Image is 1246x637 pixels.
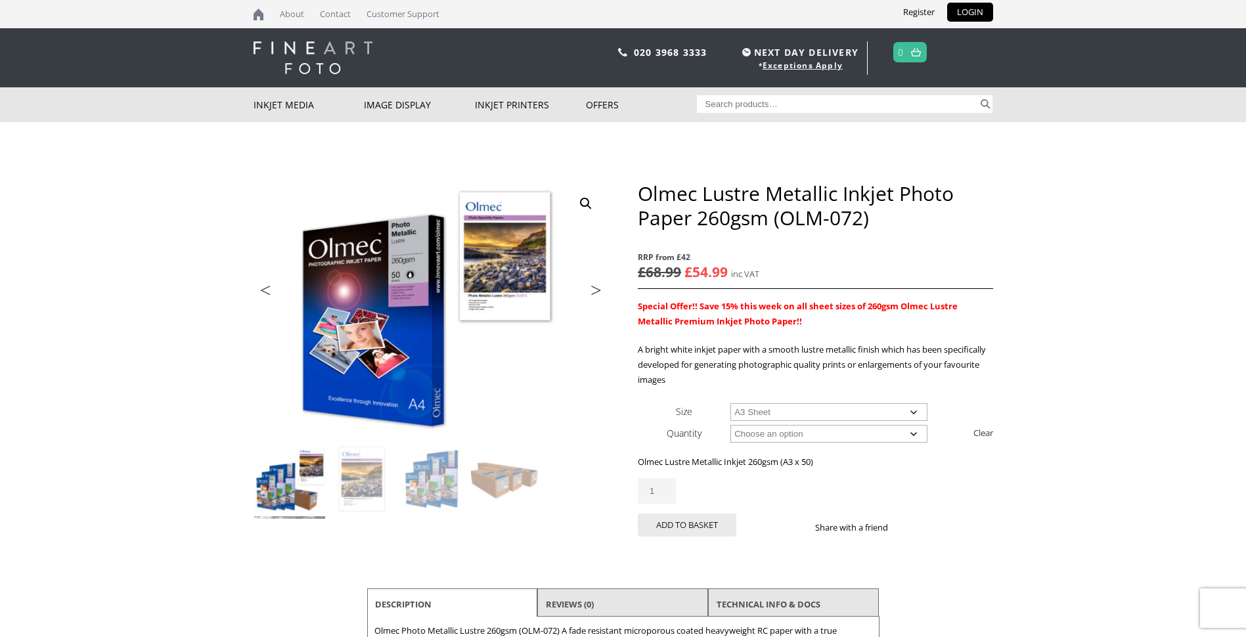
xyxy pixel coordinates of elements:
span: Special Offer!! Save 15% this week on all sheet sizes of 260gsm Olmec Lustre Metallic Premium Ink... [638,300,958,327]
img: phone.svg [618,48,627,56]
img: basket.svg [911,48,921,56]
a: Inkjet Printers [475,87,586,122]
span: RRP from £42 [638,250,992,265]
img: Olmec Lustre Metallic Inkjet Photo Paper 260gsm (OLM-072) - Image 4 [471,444,542,515]
p: Share with a friend [815,520,904,535]
a: Reviews (0) [546,592,594,616]
input: Product quantity [638,478,676,504]
a: Offers [586,87,697,122]
a: Clear options [973,422,993,443]
label: Size [676,405,692,418]
span: NEXT DAY DELIVERY [739,45,858,60]
button: Add to basket [638,514,736,537]
img: time.svg [742,48,751,56]
img: Olmec Lustre Metallic Inkjet Photo Paper 260gsm (OLM-072) - Image 2 [326,444,397,515]
img: Olmec Lustre Metallic Inkjet Photo Paper 260gsm (OLM-072) [254,444,325,515]
span: £ [684,263,692,281]
a: TECHNICAL INFO & DOCS [717,592,820,616]
a: 020 3968 3333 [634,46,707,58]
button: Search [978,95,993,113]
p: Olmec Lustre Metallic Inkjet 260gsm (A3 x 50) [638,454,992,470]
img: facebook sharing button [904,522,914,533]
a: Description [375,592,432,616]
a: LOGIN [947,3,993,22]
img: Olmec Lustre Metallic Inkjet Photo Paper 260gsm (OLM-072) - Image 5 [254,516,325,587]
a: Register [893,3,945,22]
a: 0 [898,43,904,62]
img: email sharing button [935,522,946,533]
bdi: 68.99 [638,263,681,281]
p: A bright white inkjet paper with a smooth lustre metallic finish which has been specifically deve... [638,342,992,387]
span: £ [638,263,646,281]
input: Search products… [697,95,978,113]
bdi: 54.99 [684,263,728,281]
a: View full-screen image gallery [574,192,598,215]
img: twitter sharing button [920,522,930,533]
img: Olmec Lustre Metallic Inkjet Photo Paper 260gsm (OLM-072) - Image 3 [399,444,470,515]
a: Inkjet Media [254,87,365,122]
a: Image Display [364,87,475,122]
label: Quantity [667,427,701,439]
h1: Olmec Lustre Metallic Inkjet Photo Paper 260gsm (OLM-072) [638,181,992,230]
img: logo-white.svg [254,41,372,74]
a: Exceptions Apply [763,60,843,71]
